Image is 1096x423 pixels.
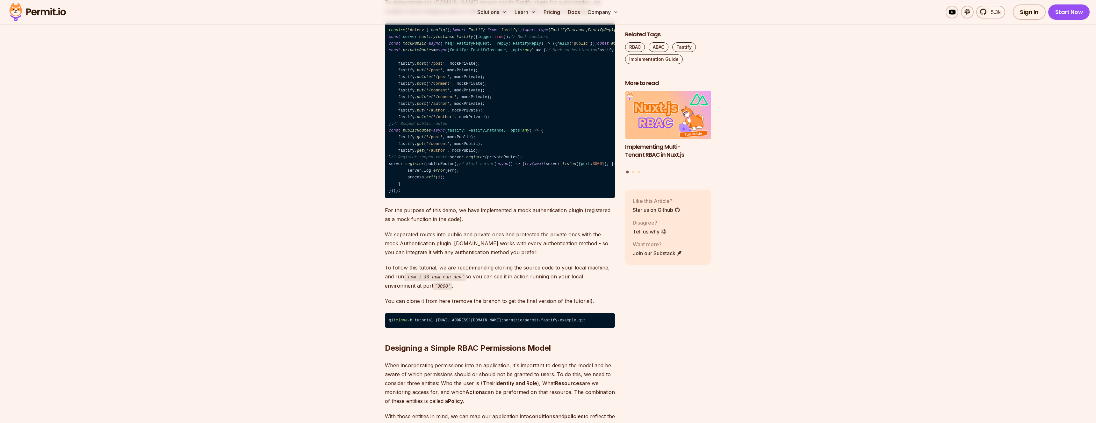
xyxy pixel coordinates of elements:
span: fastify: FastifyInstance, _opts: [450,48,531,53]
span: try [525,162,532,166]
span: _req: FastifyRequest, _reply: FastifyReply [443,41,541,46]
code: git -b tutorial [EMAIL_ADDRESS][DOMAIN_NAME]:permitio/permit-fastify-example.git [385,313,615,328]
span: mockPrivate [611,41,637,46]
span: '/post' [426,135,443,140]
button: Go to slide 2 [632,171,634,173]
span: 'fastify' [499,28,520,32]
span: fastify: FastifyInstance, _opts: [447,128,529,133]
span: post [417,61,426,66]
span: const [389,48,400,53]
span: put [417,88,424,93]
code: ( ). (); ; { , , } ; : = ({ : }); = ( ) => ({ : }); = ( ) => ({ : }); = ( ) => ({ : }); = ( ) => ... [385,23,615,198]
a: RBAC [625,42,645,52]
p: When incorporating permissions into an application, it's important to design the model and be awa... [385,361,615,405]
span: register [405,162,424,166]
span: // Register scoped routes [391,155,450,160]
code: npm i && npm run dev [404,273,465,281]
span: '/comment' [433,95,457,99]
a: ABAC [649,42,668,52]
span: import [452,28,466,32]
span: 3000 [593,162,602,166]
strong: policies [564,413,584,419]
span: clone [396,318,407,323]
p: You can clone it from here (remove the branch to get the final version of the tutorial). [385,297,615,305]
span: Fastify [468,28,485,32]
strong: conditions [529,413,555,419]
span: // Start server [459,162,494,166]
span: const [597,41,609,46]
span: type [539,28,548,32]
span: port [581,162,590,166]
span: register [466,155,485,160]
p: To follow this tutorial, we are recommending cloning the source code to your local machine, and r... [385,263,615,290]
span: from [487,28,496,32]
span: put [417,68,424,73]
span: // Mock authentication [546,48,597,53]
img: Permit logo [6,1,69,23]
span: async [496,162,508,166]
span: await [534,162,546,166]
p: Like this Article? [633,197,680,205]
span: log [424,168,431,173]
a: Start Now [1048,4,1090,20]
img: Implementing Multi-Tenant RBAC in Nuxt.js [625,91,711,140]
button: Company [585,6,621,18]
strong: Resources [555,380,582,386]
p: We separated routes into public and private ones and protected the private ones with the mock Aut... [385,230,615,257]
span: // Scoped public routes [393,122,447,126]
span: Fastify [457,35,473,39]
span: '/author' [426,108,447,113]
span: '/post' [433,75,450,79]
a: Implementation Guide [625,54,683,64]
button: Go to slide 3 [638,171,640,173]
span: delete [417,95,431,99]
a: Docs [565,6,582,18]
button: Learn [512,6,538,18]
span: FastifyInstance [551,28,586,32]
span: const [389,41,400,46]
span: async [433,128,445,133]
span: exit [426,175,436,180]
span: catch [614,162,625,166]
a: Tell us why [633,228,667,235]
span: '/author' [433,115,454,119]
p: For the purpose of this demo, we have implemented a mock authentication plugin (registered as a m... [385,206,615,224]
span: async [429,41,440,46]
span: any [525,48,532,53]
span: get [417,135,424,140]
span: const [389,35,400,39]
strong: Policy [448,398,463,404]
span: publicRoutes [403,128,431,133]
span: get [417,148,424,153]
strong: Actions [465,389,485,395]
span: '/author' [426,148,447,153]
h2: More to read [625,79,711,87]
span: post [417,82,426,86]
strong: Identity and Role [495,380,537,386]
span: hello [558,41,569,46]
span: delete [417,75,431,79]
a: 5.3k [976,6,1005,18]
span: listen [562,162,576,166]
span: delete [417,115,431,119]
span: '/author' [429,102,450,106]
li: 1 of 3 [625,91,711,167]
span: 1 [438,175,440,180]
button: Solutions [475,6,509,18]
span: const [389,128,400,133]
h2: Designing a Simple RBAC Permissions Model [385,318,615,353]
span: '/comment' [426,142,450,146]
span: '/post' [426,68,443,73]
span: any [522,128,529,133]
code: 3000 [433,283,452,290]
span: server [403,35,417,39]
span: // Mock handlers [511,35,548,39]
span: true [494,35,503,39]
span: privateRoutes [403,48,433,53]
span: get [417,142,424,146]
p: Disagree? [633,219,667,226]
span: 'dotenv' [407,28,426,32]
span: FastifyReply [588,28,616,32]
span: 'public' [572,41,590,46]
span: post [417,102,426,106]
